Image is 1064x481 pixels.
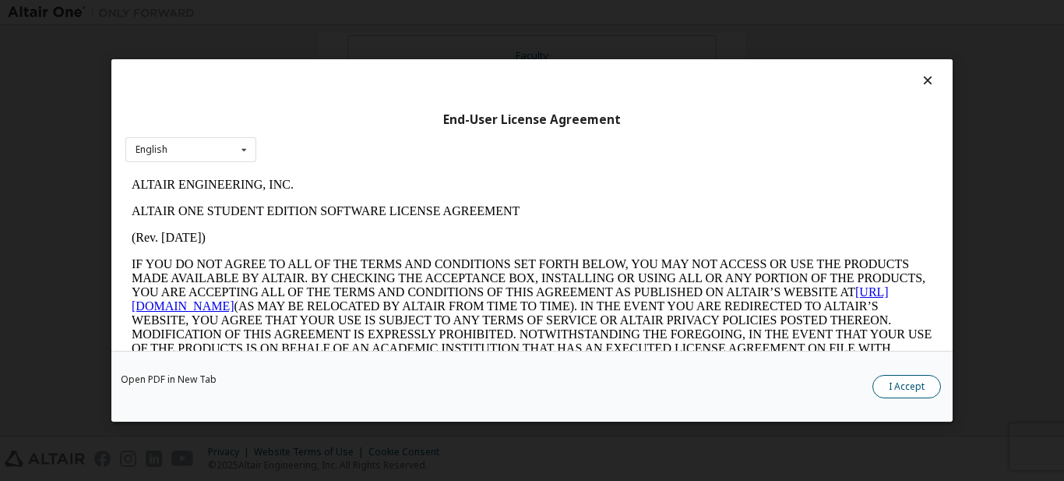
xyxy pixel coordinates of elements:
[6,86,807,198] p: IF YOU DO NOT AGREE TO ALL OF THE TERMS AND CONDITIONS SET FORTH BELOW, YOU MAY NOT ACCESS OR USE...
[6,6,807,20] p: ALTAIR ENGINEERING, INC.
[6,33,807,47] p: ALTAIR ONE STUDENT EDITION SOFTWARE LICENSE AGREEMENT
[125,112,939,128] div: End-User License Agreement
[872,375,941,398] button: I Accept
[6,210,807,267] p: This Altair One Student Edition Software License Agreement (“Agreement”) is between Altair Engine...
[6,59,807,73] p: (Rev. [DATE])
[136,145,167,154] div: English
[6,114,763,141] a: [URL][DOMAIN_NAME]
[121,375,217,384] a: Open PDF in New Tab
